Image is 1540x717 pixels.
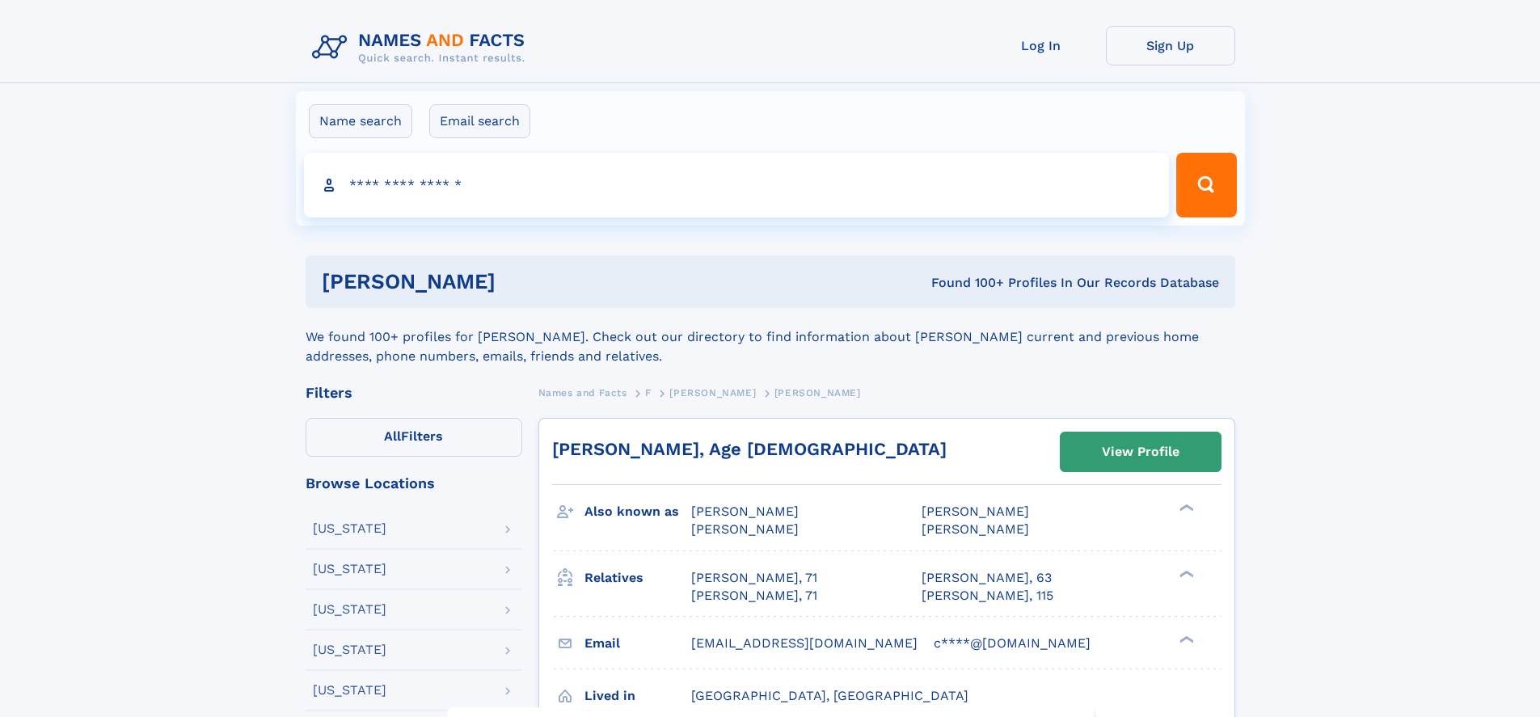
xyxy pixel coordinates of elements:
[645,387,652,399] span: F
[584,564,691,592] h3: Relatives
[713,274,1219,292] div: Found 100+ Profiles In Our Records Database
[304,153,1170,217] input: search input
[977,26,1106,65] a: Log In
[322,272,714,292] h1: [PERSON_NAME]
[645,382,652,403] a: F
[922,504,1029,519] span: [PERSON_NAME]
[313,684,386,697] div: [US_STATE]
[306,418,522,457] label: Filters
[922,521,1029,537] span: [PERSON_NAME]
[1175,503,1195,513] div: ❯
[313,522,386,535] div: [US_STATE]
[691,521,799,537] span: [PERSON_NAME]
[313,563,386,576] div: [US_STATE]
[384,428,401,444] span: All
[1176,153,1236,217] button: Search Button
[1175,634,1195,644] div: ❯
[309,104,412,138] label: Name search
[306,386,522,400] div: Filters
[429,104,530,138] label: Email search
[1061,432,1221,471] a: View Profile
[584,682,691,710] h3: Lived in
[691,688,968,703] span: [GEOGRAPHIC_DATA], [GEOGRAPHIC_DATA]
[306,308,1235,366] div: We found 100+ profiles for [PERSON_NAME]. Check out our directory to find information about [PERS...
[922,569,1052,587] a: [PERSON_NAME], 63
[306,476,522,491] div: Browse Locations
[306,26,538,70] img: Logo Names and Facts
[313,643,386,656] div: [US_STATE]
[552,439,947,459] a: [PERSON_NAME], Age [DEMOGRAPHIC_DATA]
[691,569,817,587] a: [PERSON_NAME], 71
[538,382,627,403] a: Names and Facts
[1106,26,1235,65] a: Sign Up
[584,630,691,657] h3: Email
[1175,568,1195,579] div: ❯
[774,387,861,399] span: [PERSON_NAME]
[691,587,817,605] a: [PERSON_NAME], 71
[1102,433,1179,470] div: View Profile
[922,587,1053,605] a: [PERSON_NAME], 115
[691,635,918,651] span: [EMAIL_ADDRESS][DOMAIN_NAME]
[669,382,756,403] a: [PERSON_NAME]
[669,387,756,399] span: [PERSON_NAME]
[313,603,386,616] div: [US_STATE]
[691,504,799,519] span: [PERSON_NAME]
[584,498,691,525] h3: Also known as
